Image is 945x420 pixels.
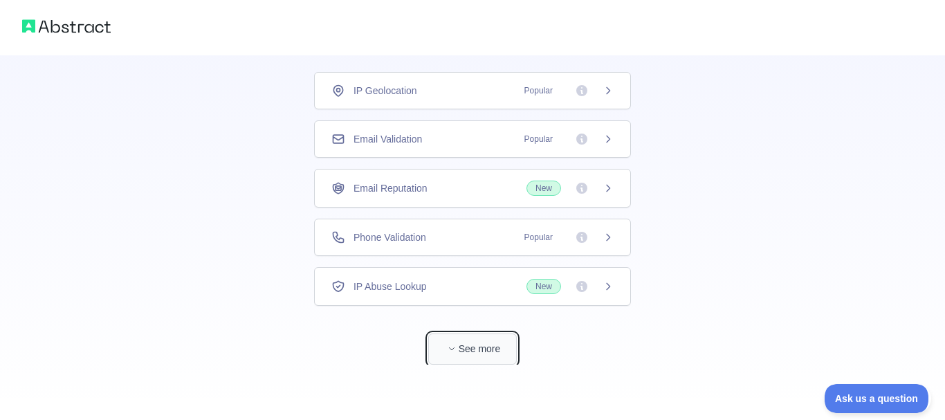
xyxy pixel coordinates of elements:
span: New [526,279,561,294]
img: Abstract logo [22,17,111,36]
span: Popular [516,230,561,244]
span: IP Abuse Lookup [354,280,427,293]
span: Popular [516,132,561,146]
button: See more [428,334,517,365]
span: Phone Validation [354,230,426,244]
span: IP Geolocation [354,84,417,98]
iframe: Toggle Customer Support [825,384,931,413]
span: Email Validation [354,132,422,146]
span: Email Reputation [354,181,428,195]
span: New [526,181,561,196]
span: Popular [516,84,561,98]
